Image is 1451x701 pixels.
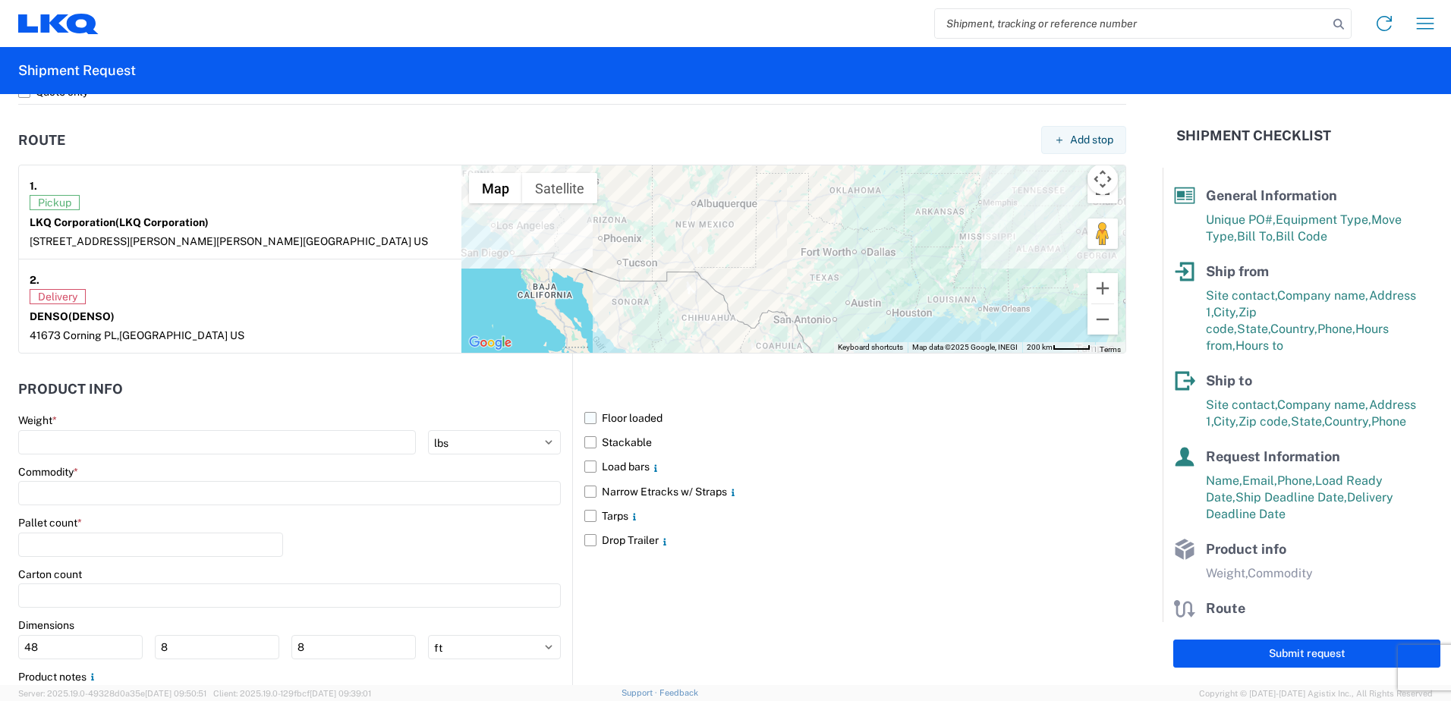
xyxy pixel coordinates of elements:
span: [DATE] 09:39:01 [310,689,371,698]
img: Google [465,333,515,353]
span: Company name, [1277,398,1369,412]
label: Product notes [18,670,99,684]
span: Pickup [30,195,80,210]
span: Copyright © [DATE]-[DATE] Agistix Inc., All Rights Reserved [1199,687,1433,700]
strong: 2. [30,270,39,289]
label: Carton count [18,567,82,581]
button: Zoom out [1087,304,1118,335]
button: Add stop [1041,126,1126,154]
span: Route [1206,600,1245,616]
span: Bill Code [1276,229,1327,244]
span: [GEOGRAPHIC_DATA] US [303,235,428,247]
input: Shipment, tracking or reference number [935,9,1328,38]
span: Phone, [1277,473,1315,488]
button: Submit request [1173,640,1440,668]
label: Stackable [584,430,1126,454]
h2: Shipment Request [18,61,136,80]
span: City, [1213,414,1239,429]
label: Narrow Etracks w/ Straps [584,479,1126,504]
button: Show street map [469,173,522,203]
h2: Route [18,133,65,148]
span: Server: 2025.19.0-49328d0a35e [18,689,206,698]
span: Ship from [1206,263,1269,279]
span: Phone, [1317,322,1355,336]
span: Email, [1242,473,1277,488]
span: City, [1213,305,1239,319]
button: Map camera controls [1087,164,1118,194]
span: Hours to [1235,338,1283,353]
label: Pallet count [18,516,82,530]
span: [DATE] 09:50:51 [145,689,206,698]
span: State, [1291,414,1324,429]
span: Product info [1206,541,1286,557]
input: W [155,635,279,659]
strong: 1. [30,176,37,195]
label: Commodity [18,465,78,479]
span: Bill To, [1237,229,1276,244]
span: State, [1237,322,1270,336]
span: Equipment Type, [1276,212,1371,227]
h2: Product Info [18,382,123,397]
input: H [291,635,416,659]
span: Ship Deadline Date, [1235,490,1347,505]
span: Unique PO#, [1206,212,1276,227]
span: Client: 2025.19.0-129fbcf [213,689,371,698]
span: Commodity [1248,566,1313,580]
span: Country, [1324,414,1371,429]
span: 41673 Corning PL, [30,329,119,341]
span: Company name, [1277,288,1369,303]
span: General Information [1206,187,1337,203]
span: Zip code, [1239,414,1291,429]
button: Keyboard shortcuts [838,342,903,353]
span: (LKQ Corporation) [115,216,209,228]
button: Drag Pegman onto the map to open Street View [1087,218,1118,249]
button: Show satellite imagery [522,173,597,203]
label: Drop Trailer [584,528,1126,552]
label: Load bars [584,454,1126,479]
h2: Shipment Checklist [1176,127,1331,145]
a: Feedback [659,688,698,697]
strong: LKQ Corporation [30,216,209,228]
strong: DENSO [30,310,115,322]
span: Request Information [1206,448,1340,464]
span: Ship to [1206,373,1252,388]
label: Weight [18,413,57,427]
span: Add stop [1070,133,1113,147]
span: Name, [1206,473,1242,488]
span: Weight, [1206,566,1248,580]
a: Support [622,688,659,697]
input: L [18,635,143,659]
span: Delivery [30,289,86,304]
span: (DENSO) [68,310,115,322]
button: Zoom in [1087,273,1118,303]
a: Open this area in Google Maps (opens a new window) [465,333,515,353]
span: [STREET_ADDRESS][PERSON_NAME][PERSON_NAME] [30,235,303,247]
span: Phone [1371,414,1406,429]
span: Country, [1270,322,1317,336]
label: Tarps [584,504,1126,528]
label: Dimensions [18,618,74,632]
span: Site contact, [1206,288,1277,303]
span: 200 km [1027,343,1053,351]
button: Map Scale: 200 km per 46 pixels [1022,342,1095,353]
span: Map data ©2025 Google, INEGI [912,343,1018,351]
label: Floor loaded [584,406,1126,430]
a: Terms [1100,345,1121,354]
span: [GEOGRAPHIC_DATA] US [119,329,244,341]
span: Site contact, [1206,398,1277,412]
